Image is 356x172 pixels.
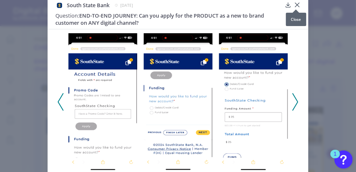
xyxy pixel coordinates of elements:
div: Close [286,13,306,26]
div: 1 [334,154,337,163]
span: [DATE] [120,3,133,8]
span: South State Bank [67,2,110,9]
span: Question: [55,12,79,19]
button: Open Resource Center, 1 new notification [334,150,353,169]
h3: END-TO-END JOURNEY: Can you apply for the PRODUCT as a new to brand customer on ANY digital channel? [55,12,282,26]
